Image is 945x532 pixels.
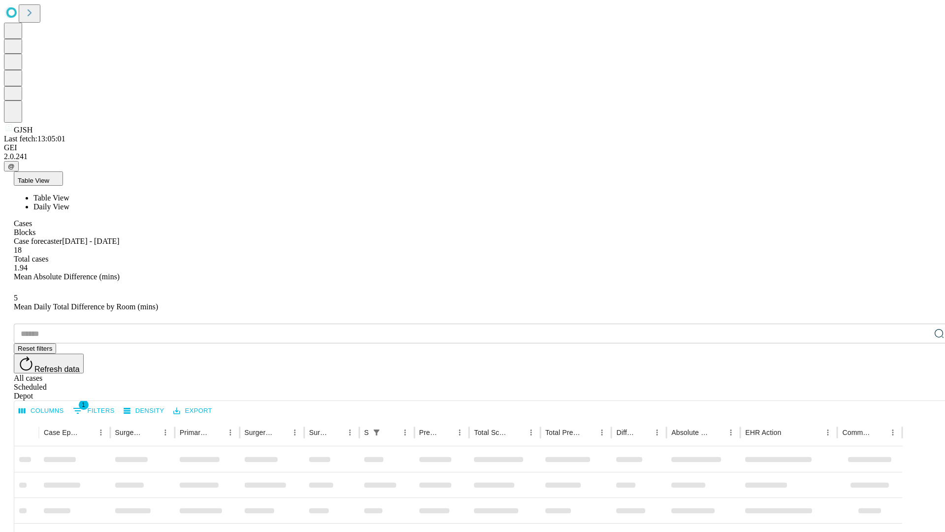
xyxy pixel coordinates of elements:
[4,161,19,171] button: @
[398,426,412,439] button: Menu
[14,255,48,263] span: Total cases
[329,426,343,439] button: Sort
[4,152,941,161] div: 2.0.241
[453,426,467,439] button: Menu
[636,426,650,439] button: Sort
[14,302,158,311] span: Mean Daily Total Difference by Room (mins)
[595,426,609,439] button: Menu
[710,426,724,439] button: Sort
[121,403,167,419] button: Density
[14,171,63,186] button: Table View
[14,237,62,245] span: Case forecaster
[33,202,69,211] span: Daily View
[14,126,32,134] span: GJSH
[18,345,52,352] span: Reset filters
[34,365,80,373] span: Refresh data
[842,429,871,436] div: Comments
[671,429,709,436] div: Absolute Difference
[364,429,369,436] div: Scheduled In Room Duration
[439,426,453,439] button: Sort
[223,426,237,439] button: Menu
[384,426,398,439] button: Sort
[581,426,595,439] button: Sort
[145,426,158,439] button: Sort
[80,426,94,439] button: Sort
[180,429,208,436] div: Primary Service
[14,354,84,373] button: Refresh data
[14,343,56,354] button: Reset filters
[14,264,28,272] span: 1.94
[14,294,18,302] span: 5
[8,163,15,170] span: @
[370,426,383,439] div: 1 active filter
[210,426,223,439] button: Sort
[782,426,796,439] button: Sort
[4,134,65,143] span: Last fetch: 13:05:01
[44,429,79,436] div: Case Epic Id
[474,429,509,436] div: Total Scheduled Duration
[616,429,635,436] div: Difference
[14,246,22,254] span: 18
[70,403,117,419] button: Show filters
[370,426,383,439] button: Show filters
[16,403,66,419] button: Select columns
[821,426,835,439] button: Menu
[650,426,664,439] button: Menu
[79,400,89,410] span: 1
[115,429,144,436] div: Surgeon Name
[419,429,439,436] div: Predicted In Room Duration
[872,426,886,439] button: Sort
[4,143,941,152] div: GEI
[724,426,738,439] button: Menu
[886,426,900,439] button: Menu
[14,272,120,281] span: Mean Absolute Difference (mins)
[171,403,215,419] button: Export
[545,429,581,436] div: Total Predicted Duration
[745,429,781,436] div: EHR Action
[288,426,302,439] button: Menu
[33,194,69,202] span: Table View
[343,426,357,439] button: Menu
[524,426,538,439] button: Menu
[18,177,49,184] span: Table View
[62,237,119,245] span: [DATE] - [DATE]
[274,426,288,439] button: Sort
[245,429,273,436] div: Surgery Name
[309,429,328,436] div: Surgery Date
[94,426,108,439] button: Menu
[158,426,172,439] button: Menu
[510,426,524,439] button: Sort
